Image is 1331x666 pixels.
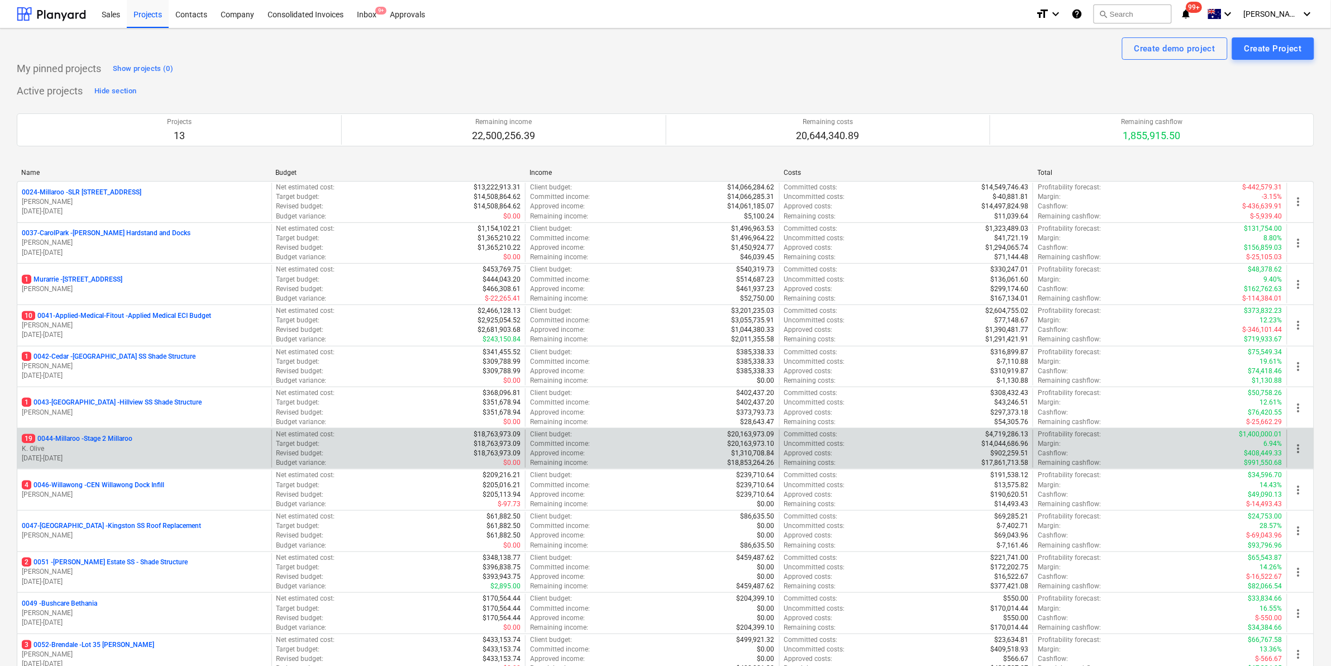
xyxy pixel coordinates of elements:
p: Remaining cashflow : [1038,294,1101,303]
p: $14,061,185.07 [728,202,775,211]
p: Remaining income : [530,335,588,344]
p: Approved costs : [784,284,833,294]
p: [PERSON_NAME] [22,531,267,540]
p: K. Olive [22,444,267,454]
span: more_vert [1292,195,1305,208]
span: [PERSON_NAME] [1244,9,1300,18]
p: $2,604,755.02 [985,306,1028,316]
p: 0052-Brendale - Lot 35 [PERSON_NAME] [22,640,154,650]
p: 0024-Millaroo - SLR [STREET_ADDRESS] [22,188,141,197]
p: Margin : [1038,234,1061,243]
div: Create demo project [1134,41,1215,56]
p: Approved costs : [784,408,833,417]
p: 20,644,340.89 [796,129,860,142]
p: Cashflow : [1038,202,1068,211]
p: $514,687.23 [737,275,775,284]
p: Remaining cashflow : [1038,417,1101,427]
p: Target budget : [276,357,320,367]
p: [DATE] - [DATE] [22,577,267,587]
p: [DATE] - [DATE] [22,371,267,380]
p: Client budget : [530,388,572,398]
p: Profitability forecast : [1038,265,1101,274]
div: 100041-Applied-Medical-Fitout -Applied Medical ECI Budget[PERSON_NAME][DATE]-[DATE] [22,311,267,340]
p: Uncommitted costs : [784,316,845,325]
i: Knowledge base [1071,7,1082,21]
span: more_vert [1292,442,1305,455]
p: 0046-Willawong - CEN Willawong Dock Infill [22,481,164,490]
span: 19 [22,434,35,443]
p: Approved income : [530,325,585,335]
div: 10043-[GEOGRAPHIC_DATA] -Hillview SS Shade Structure[PERSON_NAME] [22,398,267,417]
p: $1,365,210.22 [478,243,521,253]
p: $373,832.23 [1244,306,1282,316]
p: Remaining costs : [784,417,836,427]
p: Remaining costs [796,117,860,127]
span: 4 [22,481,31,489]
p: $74,418.46 [1248,367,1282,376]
p: $-5,939.40 [1251,212,1282,221]
p: Net estimated cost : [276,430,335,439]
div: 20051 -[PERSON_NAME] Estate SS - Shade Structure[PERSON_NAME][DATE]-[DATE] [22,558,267,586]
p: Remaining income : [530,376,588,386]
div: 190044-Millaroo -Stage 2 MillarooK. Olive[DATE]-[DATE] [22,434,267,463]
p: $-1,130.88 [996,376,1028,386]
p: Committed costs : [784,183,838,192]
p: [DATE] - [DATE] [22,454,267,463]
span: more_vert [1292,360,1305,373]
p: [PERSON_NAME] [22,650,267,659]
p: $-40,881.81 [993,192,1028,202]
span: 1 [22,398,31,407]
i: keyboard_arrow_down [1222,7,1235,21]
p: Target budget : [276,275,320,284]
p: $0.00 [503,417,521,427]
p: Revised budget : [276,325,324,335]
p: Margin : [1038,275,1061,284]
p: $162,762.63 [1244,284,1282,294]
span: 1 [22,352,31,361]
div: 0047-[GEOGRAPHIC_DATA] -Kingston SS Roof Replacement[PERSON_NAME] [22,521,267,540]
p: [PERSON_NAME] [22,408,267,417]
p: Remaining cashflow : [1038,376,1101,386]
p: 1,855,915.50 [1121,129,1182,142]
p: $-436,639.91 [1243,202,1282,211]
span: more_vert [1292,401,1305,415]
i: keyboard_arrow_down [1301,7,1314,21]
div: Income [529,169,775,177]
p: 0037-CarolPark - [PERSON_NAME] Hardstand and Docks [22,229,190,238]
p: $-442,579.31 [1243,183,1282,192]
span: 99+ [1186,2,1203,13]
p: 8.80% [1264,234,1282,243]
div: Costs [784,169,1029,177]
p: 12.61% [1260,398,1282,407]
p: Approved costs : [784,367,833,376]
p: Murarrie - [STREET_ADDRESS] [22,275,122,284]
p: 19.61% [1260,357,1282,367]
button: Create demo project [1122,37,1228,60]
span: more_vert [1292,236,1305,250]
span: 1 [22,275,31,284]
p: Committed income : [530,316,590,325]
p: Cashflow : [1038,284,1068,294]
p: $341,455.52 [483,348,521,357]
p: [DATE] - [DATE] [22,618,267,627]
p: 0043-[GEOGRAPHIC_DATA] - Hillview SS Shade Structure [22,398,202,407]
p: $50,758.26 [1248,388,1282,398]
div: 0049 -Bushcare Bethania[PERSON_NAME][DATE]-[DATE] [22,599,267,627]
p: Uncommitted costs : [784,357,845,367]
p: [PERSON_NAME] [22,238,267,248]
p: Approved income : [530,367,585,376]
p: 0041-Applied-Medical-Fitout - Applied Medical ECI Budget [22,311,211,321]
span: more_vert [1292,318,1305,332]
span: more_vert [1292,565,1305,579]
p: $75,549.34 [1248,348,1282,357]
p: Net estimated cost : [276,265,335,274]
p: $1,450,924.77 [732,243,775,253]
p: Client budget : [530,183,572,192]
p: Budget variance : [276,253,327,262]
p: $719,933.67 [1244,335,1282,344]
p: Profitability forecast : [1038,183,1101,192]
p: Remaining costs : [784,212,836,221]
span: search [1099,9,1108,18]
p: [PERSON_NAME] [22,608,267,618]
p: Remaining costs : [784,294,836,303]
